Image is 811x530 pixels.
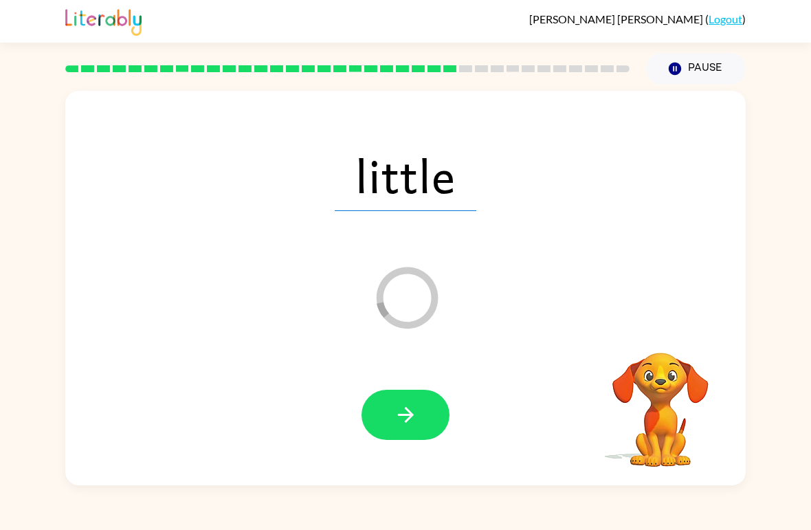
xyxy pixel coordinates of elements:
span: [PERSON_NAME] [PERSON_NAME] [529,12,705,25]
button: Pause [646,53,746,85]
span: little [335,140,476,211]
img: Literably [65,5,142,36]
a: Logout [709,12,742,25]
div: ( ) [529,12,746,25]
video: Your browser must support playing .mp4 files to use Literably. Please try using another browser. [592,331,729,469]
